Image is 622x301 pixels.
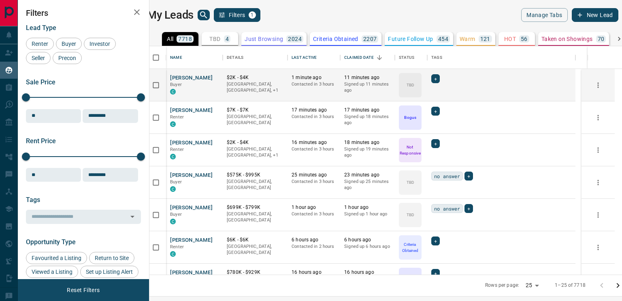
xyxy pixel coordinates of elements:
[227,236,283,243] p: $6K - $6K
[431,74,440,83] div: +
[344,236,391,243] p: 6 hours ago
[26,78,55,86] span: Sale Price
[26,252,87,264] div: Favourited a Listing
[223,46,288,69] div: Details
[170,46,182,69] div: Name
[147,9,194,21] h1: My Leads
[170,82,182,87] span: Buyer
[170,74,213,82] button: [PERSON_NAME]
[53,52,82,64] div: Precon
[344,114,391,126] p: Signed up 18 minutes ago
[214,8,260,22] button: Filters1
[227,46,243,69] div: Details
[249,12,255,18] span: 1
[467,204,470,213] span: +
[292,243,336,250] p: Contacted in 2 hours
[170,114,184,120] span: Renter
[87,41,113,47] span: Investor
[292,139,336,146] p: 16 minutes ago
[292,74,336,81] p: 1 minute ago
[434,140,437,148] span: +
[227,146,283,159] p: Toronto
[434,75,437,83] span: +
[431,46,442,69] div: Tags
[26,266,78,278] div: Viewed a Listing
[592,144,604,156] button: more
[226,36,229,42] p: 4
[480,36,490,42] p: 121
[84,38,116,50] div: Investor
[598,36,605,42] p: 70
[555,282,586,289] p: 1–25 of 7718
[227,211,283,224] p: [GEOGRAPHIC_DATA], [GEOGRAPHIC_DATA]
[170,179,182,185] span: Buyer
[592,112,604,124] button: more
[227,74,283,81] p: $2K - $4K
[572,8,618,22] button: New Lead
[344,107,391,114] p: 17 minutes ago
[29,55,48,61] span: Seller
[438,36,448,42] p: 454
[464,204,473,213] div: +
[344,74,391,81] p: 11 minutes ago
[170,219,176,224] div: condos.ca
[541,36,593,42] p: Taken on Showings
[292,204,336,211] p: 1 hour ago
[26,8,141,18] h2: Filters
[434,107,437,115] span: +
[344,211,391,217] p: Signed up 1 hour ago
[209,36,220,42] p: TBD
[26,38,54,50] div: Renter
[504,36,516,42] p: HOT
[522,279,542,291] div: 25
[344,204,391,211] p: 1 hour ago
[400,241,421,254] p: Criteria Obtained
[227,243,283,256] p: [GEOGRAPHIC_DATA], [GEOGRAPHIC_DATA]
[127,211,138,222] button: Open
[170,251,176,257] div: condos.ca
[374,52,385,63] button: Sort
[400,144,421,156] p: Not Responsive
[431,236,440,245] div: +
[344,46,374,69] div: Claimed Date
[227,269,283,276] p: $780K - $929K
[344,269,391,276] p: 16 hours ago
[170,139,213,147] button: [PERSON_NAME]
[292,114,336,120] p: Contacted in 3 hours
[427,46,575,69] div: Tags
[340,46,395,69] div: Claimed Date
[434,172,460,180] span: no answer
[170,186,176,192] div: condos.ca
[288,46,340,69] div: Last Active
[521,36,528,42] p: 56
[434,204,460,213] span: no answer
[227,172,283,178] p: $575K - $995K
[227,178,283,191] p: [GEOGRAPHIC_DATA], [GEOGRAPHIC_DATA]
[26,24,56,32] span: Lead Type
[166,46,223,69] div: Name
[167,36,173,42] p: All
[431,107,440,116] div: +
[178,36,192,42] p: 7718
[80,266,138,278] div: Set up Listing Alert
[170,236,213,244] button: [PERSON_NAME]
[485,282,519,289] p: Rows per page:
[59,41,79,47] span: Buyer
[344,81,391,94] p: Signed up 11 minutes ago
[227,204,283,211] p: $699K - $799K
[62,283,105,297] button: Reset Filters
[404,114,416,120] p: Bogus
[227,81,283,94] p: Toronto
[29,41,51,47] span: Renter
[292,46,317,69] div: Last Active
[292,269,336,276] p: 16 hours ago
[83,269,136,275] span: Set up Listing Alert
[170,204,213,212] button: [PERSON_NAME]
[170,172,213,179] button: [PERSON_NAME]
[292,172,336,178] p: 25 minutes ago
[227,114,283,126] p: [GEOGRAPHIC_DATA], [GEOGRAPHIC_DATA]
[344,172,391,178] p: 23 minutes ago
[407,82,414,88] p: TBD
[292,81,336,88] p: Contacted in 3 hours
[407,179,414,185] p: TBD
